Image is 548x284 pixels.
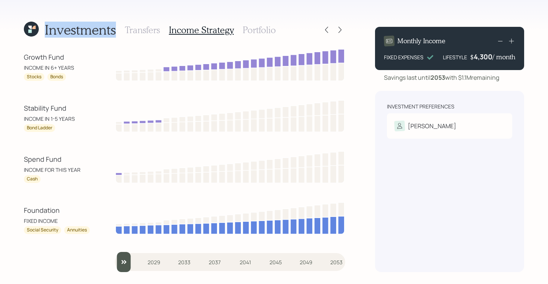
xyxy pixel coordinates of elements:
[443,53,467,61] div: LIFESTYLE
[384,53,423,61] div: FIXED EXPENSES
[431,73,445,82] b: 2053
[24,52,91,62] div: Growth Fund
[24,103,91,113] div: Stability Fund
[387,103,454,110] div: Investment Preferences
[67,227,87,233] div: Annuities
[384,73,499,82] div: Savings last until with $1.1M remaining
[24,115,91,123] div: INCOME IN 1-5 YEARS
[24,166,91,174] div: INCOME FOR THIS YEAR
[397,37,445,45] h4: Monthly Income
[470,53,474,61] h4: $
[492,53,515,61] h4: / month
[125,25,160,35] h3: Transfers
[243,25,276,35] h3: Portfolio
[45,22,116,38] h1: Investments
[27,227,58,233] div: Social Security
[24,154,91,164] div: Spend Fund
[24,64,91,72] div: INCOME IN 6+ YEARS
[474,52,492,61] div: 4,300
[27,176,38,182] div: Cash
[27,125,52,131] div: Bond Ladder
[169,25,234,35] h3: Income Strategy
[24,217,91,225] div: FIXED INCOME
[408,122,456,130] div: [PERSON_NAME]
[27,74,41,80] div: Stocks
[24,205,91,215] div: Foundation
[50,74,63,80] div: Bonds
